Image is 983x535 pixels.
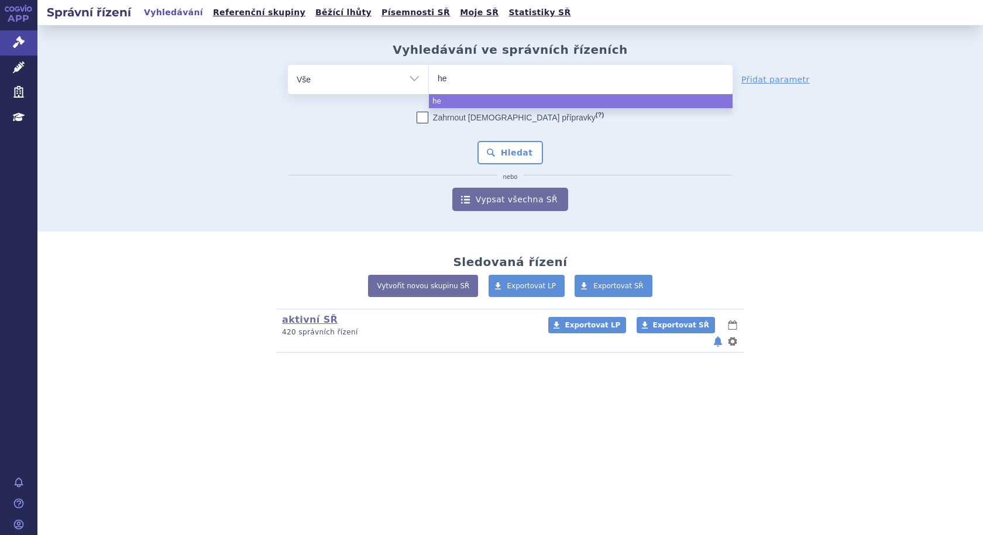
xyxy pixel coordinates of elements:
a: Statistiky SŘ [505,5,574,20]
i: nebo [497,174,524,181]
a: Moje SŘ [456,5,502,20]
span: Exportovat SŘ [653,321,709,329]
a: Referenční skupiny [209,5,309,20]
button: Hledat [477,141,544,164]
a: Písemnosti SŘ [378,5,453,20]
p: 420 správních řízení [282,327,533,337]
button: notifikace [712,334,724,348]
a: Exportovat SŘ [637,317,715,333]
button: lhůty [727,318,738,332]
a: Exportovat LP [489,275,565,297]
a: Vypsat všechna SŘ [452,188,568,211]
abbr: (?) [596,111,604,119]
h2: Vyhledávání ve správních řízeních [393,43,628,57]
a: Exportovat LP [548,317,626,333]
a: Exportovat SŘ [575,275,652,297]
a: aktivní SŘ [282,314,338,325]
span: Exportovat LP [565,321,620,329]
label: Zahrnout [DEMOGRAPHIC_DATA] přípravky [417,112,604,123]
h2: Správní řízení [37,4,140,20]
a: Vyhledávání [140,5,207,20]
li: he [429,94,733,108]
button: nastavení [727,334,738,348]
a: Přidat parametr [741,74,810,85]
span: Exportovat LP [507,282,556,290]
h2: Sledovaná řízení [453,255,567,269]
a: Vytvořit novou skupinu SŘ [368,275,478,297]
span: Exportovat SŘ [593,282,644,290]
a: Běžící lhůty [312,5,375,20]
